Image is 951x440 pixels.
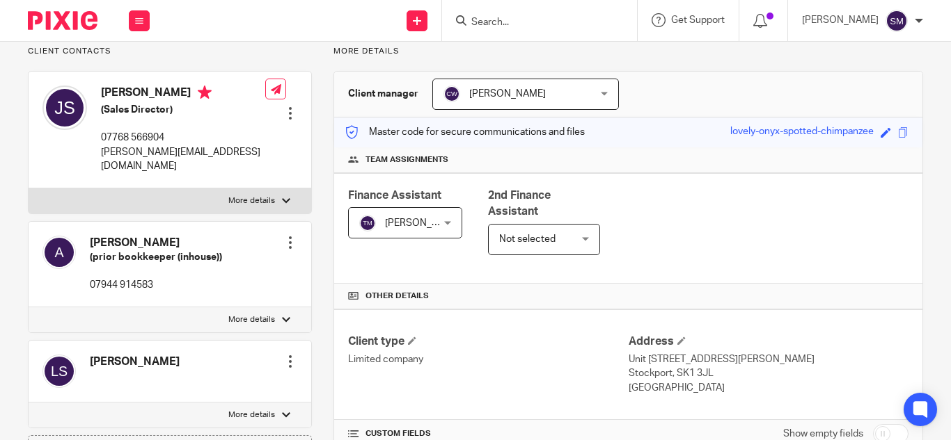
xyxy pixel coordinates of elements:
[886,10,908,32] img: svg%3E
[90,355,180,369] h4: [PERSON_NAME]
[101,131,265,145] p: 07768 566904
[42,85,87,130] img: svg%3E
[42,236,76,269] img: svg%3E
[629,366,909,380] p: Stockport, SK1 3JL
[348,190,441,201] span: Finance Assistant
[499,234,556,244] span: Not selected
[348,352,628,366] p: Limited company
[198,85,212,99] i: Primary
[333,46,923,57] p: More details
[101,103,265,117] h5: (Sales Director)
[366,291,429,302] span: Other details
[443,85,460,102] img: svg%3E
[366,154,448,165] span: Team assignments
[90,278,222,292] p: 07944 914583
[348,87,418,101] h3: Client manager
[101,145,265,174] p: [PERSON_NAME][EMAIL_ADDRESS][DOMAIN_NAME]
[228,195,275,206] p: More details
[348,428,628,439] h4: CUSTOM FIELDS
[730,124,874,140] div: lovely-onyx-spotted-chimpanzee
[90,236,222,250] h4: [PERSON_NAME]
[42,355,76,388] img: svg%3E
[802,13,879,27] p: [PERSON_NAME]
[469,89,546,99] span: [PERSON_NAME]
[629,381,909,395] p: [GEOGRAPHIC_DATA]
[385,218,462,228] span: [PERSON_NAME]
[345,125,585,139] p: Master code for secure communications and files
[348,334,628,349] h4: Client type
[671,15,725,25] span: Get Support
[228,314,275,325] p: More details
[488,190,551,217] span: 2nd Finance Assistant
[28,46,312,57] p: Client contacts
[629,334,909,349] h4: Address
[629,352,909,366] p: Unit [STREET_ADDRESS][PERSON_NAME]
[359,215,376,231] img: svg%3E
[470,17,595,29] input: Search
[228,409,275,421] p: More details
[28,11,97,30] img: Pixie
[101,85,265,103] h4: [PERSON_NAME]
[90,250,222,264] h5: (prior bookkeeper (inhouse))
